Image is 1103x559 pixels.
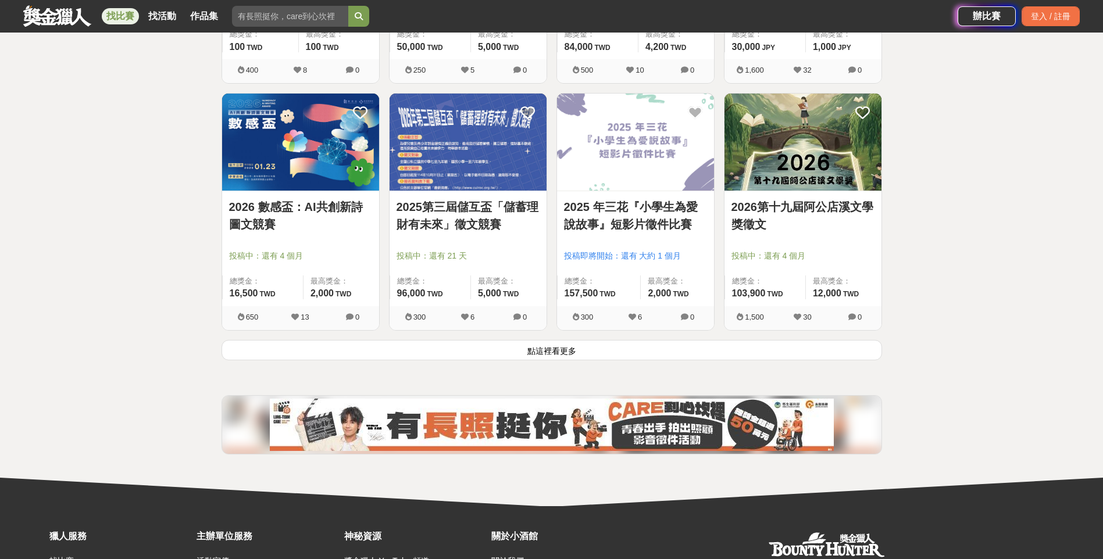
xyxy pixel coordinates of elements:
[102,8,139,24] a: 找比賽
[229,250,372,262] span: 投稿中：還有 4 個月
[858,66,862,74] span: 0
[670,44,686,52] span: TWD
[222,340,882,360] button: 點這裡看更多
[503,44,519,52] span: TWD
[565,42,593,52] span: 84,000
[565,275,634,287] span: 總獎金：
[813,42,836,52] span: 1,000
[427,44,442,52] span: TWD
[732,288,766,298] span: 103,900
[491,529,633,543] div: 關於小酒館
[843,290,859,298] span: TWD
[397,42,426,52] span: 50,000
[565,28,631,40] span: 總獎金：
[564,250,707,262] span: 投稿即將開始：還有 大約 1 個月
[690,313,694,321] span: 0
[803,66,811,74] span: 32
[645,28,707,40] span: 最高獎金：
[306,28,372,40] span: 最高獎金：
[185,8,223,24] a: 作品集
[599,290,615,298] span: TWD
[246,66,259,74] span: 400
[397,28,463,40] span: 總獎金：
[413,313,426,321] span: 300
[390,94,547,191] img: Cover Image
[246,313,259,321] span: 650
[503,290,519,298] span: TWD
[803,313,811,321] span: 30
[303,66,307,74] span: 8
[478,28,540,40] span: 最高獎金：
[858,313,862,321] span: 0
[594,44,610,52] span: TWD
[310,288,334,298] span: 2,000
[648,275,706,287] span: 最高獎金：
[690,66,694,74] span: 0
[762,44,775,52] span: JPY
[648,288,671,298] span: 2,000
[413,66,426,74] span: 250
[144,8,181,24] a: 找活動
[838,44,851,52] span: JPY
[564,198,707,233] a: 2025 年三花『小學生為愛說故事』短影片徵件比賽
[732,28,798,40] span: 總獎金：
[557,94,714,191] img: Cover Image
[565,288,598,298] span: 157,500
[523,66,527,74] span: 0
[230,288,258,298] span: 16,500
[197,529,338,543] div: 主辦單位服務
[813,275,874,287] span: 最高獎金：
[427,290,442,298] span: TWD
[767,290,783,298] span: TWD
[813,28,874,40] span: 最高獎金：
[397,198,540,233] a: 2025第三屆儲互盃「儲蓄理財有未來」徵文競賽
[49,529,191,543] div: 獵人服務
[270,399,834,451] img: 0454c82e-88f2-4dcc-9ff1-cb041c249df3.jpg
[958,6,1016,26] a: 辦比賽
[397,288,426,298] span: 96,000
[645,42,669,52] span: 4,200
[581,66,594,74] span: 500
[724,94,881,191] img: Cover Image
[397,275,463,287] span: 總獎金：
[638,313,642,321] span: 6
[222,94,379,191] img: Cover Image
[732,42,761,52] span: 30,000
[247,44,262,52] span: TWD
[470,313,474,321] span: 6
[397,250,540,262] span: 投稿中：還有 21 天
[732,275,798,287] span: 總獎金：
[323,44,338,52] span: TWD
[230,275,296,287] span: 總獎金：
[673,290,688,298] span: TWD
[230,42,245,52] span: 100
[301,313,309,321] span: 13
[310,275,372,287] span: 最高獎金：
[229,198,372,233] a: 2026 數感盃：AI共創新詩圖文競賽
[355,313,359,321] span: 0
[344,529,486,543] div: 神秘資源
[1022,6,1080,26] div: 登入 / 註冊
[478,42,501,52] span: 5,000
[745,66,764,74] span: 1,600
[523,313,527,321] span: 0
[745,313,764,321] span: 1,500
[581,313,594,321] span: 300
[813,288,841,298] span: 12,000
[306,42,322,52] span: 100
[355,66,359,74] span: 0
[470,66,474,74] span: 5
[636,66,644,74] span: 10
[230,28,291,40] span: 總獎金：
[731,198,874,233] a: 2026第十九屆阿公店溪文學獎徵文
[259,290,275,298] span: TWD
[478,275,540,287] span: 最高獎金：
[478,288,501,298] span: 5,000
[731,250,874,262] span: 投稿中：還有 4 個月
[335,290,351,298] span: TWD
[232,6,348,27] input: 有長照挺你，care到心坎裡！青春出手，拍出照顧 影音徵件活動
